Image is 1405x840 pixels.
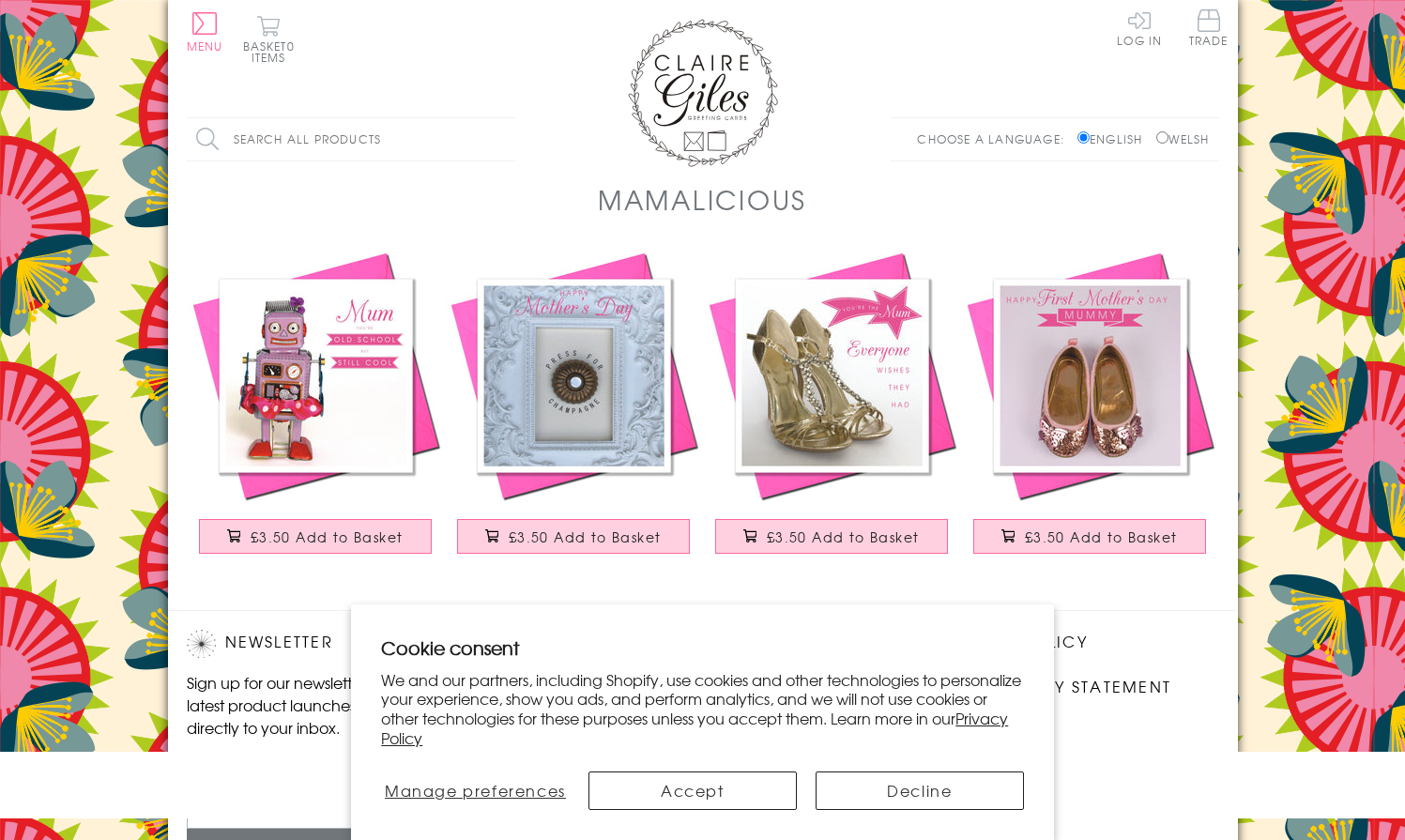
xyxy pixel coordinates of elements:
[187,12,223,52] button: Menu
[598,180,807,219] h1: Mamalicious
[1189,9,1229,50] a: Trade
[187,247,445,505] img: Mother's Day Card, Cute Robot, Old School, Still Cool
[187,118,515,160] input: Search all products
[703,247,961,573] a: Mother's Day Card, Shoes, Mum everyone wishes they had £3.50 Add to Basket
[703,247,961,505] img: Mother's Day Card, Shoes, Mum everyone wishes they had
[938,675,1171,700] a: Accessibility Statement
[961,247,1219,505] img: Mother's Day Card, Glitter Shoes, First Mother's Day
[187,247,445,573] a: Mother's Day Card, Cute Robot, Old School, Still Cool £3.50 Add to Basket
[496,118,515,160] input: Search
[381,707,1008,749] a: Privacy Policy
[381,670,1024,748] p: We and our partners, including Shopify, use cookies and other technologies to personalize your ex...
[917,130,1074,147] p: Choose a language:
[628,19,778,167] img: Claire Giles Greetings Cards
[457,519,690,554] button: £3.50 Add to Basket
[1117,9,1162,46] a: Log In
[588,771,797,810] button: Accept
[381,634,1024,661] h2: Cookie consent
[1156,131,1168,144] input: Welsh
[445,247,703,505] img: Mother's Day Card, Call for Love, Press for Champagne
[1189,9,1229,46] span: Trade
[767,527,920,546] span: £3.50 Add to Basket
[715,519,948,554] button: £3.50 Add to Basket
[973,519,1206,554] button: £3.50 Add to Basket
[199,519,432,554] button: £3.50 Add to Basket
[1025,527,1178,546] span: £3.50 Add to Basket
[1156,130,1210,147] label: Welsh
[1077,131,1090,144] input: English
[1077,130,1152,147] label: English
[251,527,404,546] span: £3.50 Add to Basket
[381,771,569,810] button: Manage preferences
[385,779,566,802] span: Manage preferences
[243,15,295,63] button: Basket0 items
[187,38,223,54] span: Menu
[816,771,1024,810] button: Decline
[252,38,295,66] span: 0 items
[509,527,662,546] span: £3.50 Add to Basket
[187,671,506,739] p: Sign up for our newsletter to receive the latest product launches, news and offers directly to yo...
[961,247,1219,573] a: Mother's Day Card, Glitter Shoes, First Mother's Day £3.50 Add to Basket
[445,247,703,573] a: Mother's Day Card, Call for Love, Press for Champagne £3.50 Add to Basket
[187,630,506,658] h2: Newsletter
